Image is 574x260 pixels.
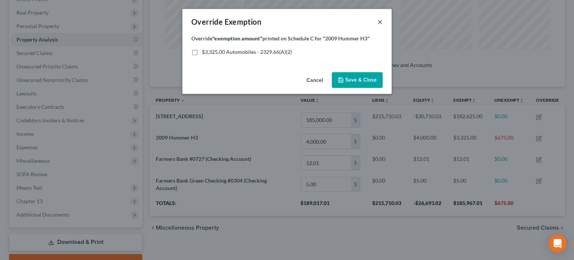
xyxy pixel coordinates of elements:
button: Cancel [300,73,329,88]
div: Override Exemption [191,16,261,27]
div: Open Intercom Messenger [549,235,567,253]
button: × [377,17,383,26]
button: Save & Close [332,72,383,88]
label: Override printed on Schedule C for "2009 Hummer H3" [191,34,370,42]
strong: "exemption amount" [212,35,262,42]
span: $3,325.00 Automobiles - 2329.66(A)(2) [202,49,292,55]
span: Save & Close [345,77,377,83]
